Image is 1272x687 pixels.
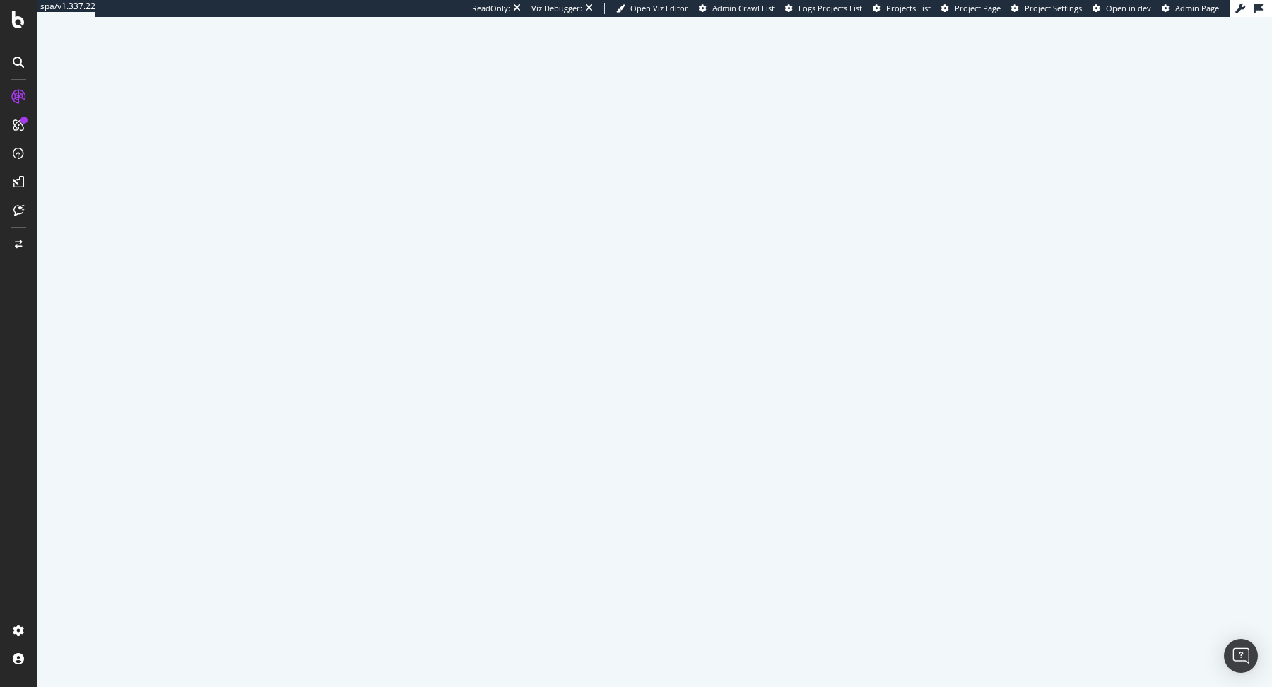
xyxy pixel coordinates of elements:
[799,3,862,13] span: Logs Projects List
[1106,3,1151,13] span: Open in dev
[873,3,931,14] a: Projects List
[941,3,1001,14] a: Project Page
[699,3,775,14] a: Admin Crawl List
[1093,3,1151,14] a: Open in dev
[712,3,775,13] span: Admin Crawl List
[472,3,510,14] div: ReadOnly:
[886,3,931,13] span: Projects List
[1175,3,1219,13] span: Admin Page
[1025,3,1082,13] span: Project Settings
[955,3,1001,13] span: Project Page
[531,3,582,14] div: Viz Debugger:
[616,3,688,14] a: Open Viz Editor
[1224,639,1258,673] div: Open Intercom Messenger
[1162,3,1219,14] a: Admin Page
[1011,3,1082,14] a: Project Settings
[785,3,862,14] a: Logs Projects List
[630,3,688,13] span: Open Viz Editor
